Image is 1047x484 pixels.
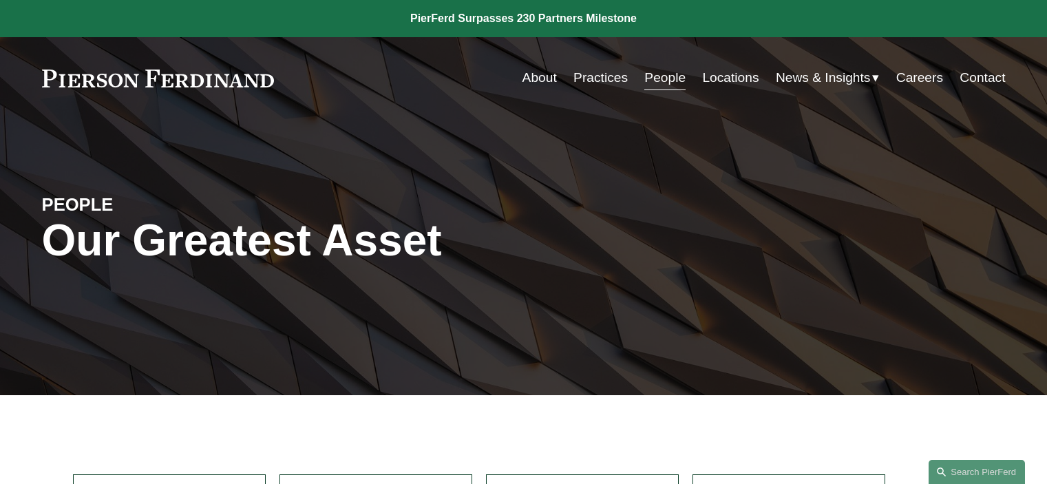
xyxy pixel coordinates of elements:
[929,460,1025,484] a: Search this site
[702,65,759,91] a: Locations
[42,215,684,266] h1: Our Greatest Asset
[776,65,880,91] a: folder dropdown
[42,193,283,215] h4: PEOPLE
[776,66,871,90] span: News & Insights
[644,65,686,91] a: People
[522,65,557,91] a: About
[896,65,943,91] a: Careers
[573,65,628,91] a: Practices
[960,65,1005,91] a: Contact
